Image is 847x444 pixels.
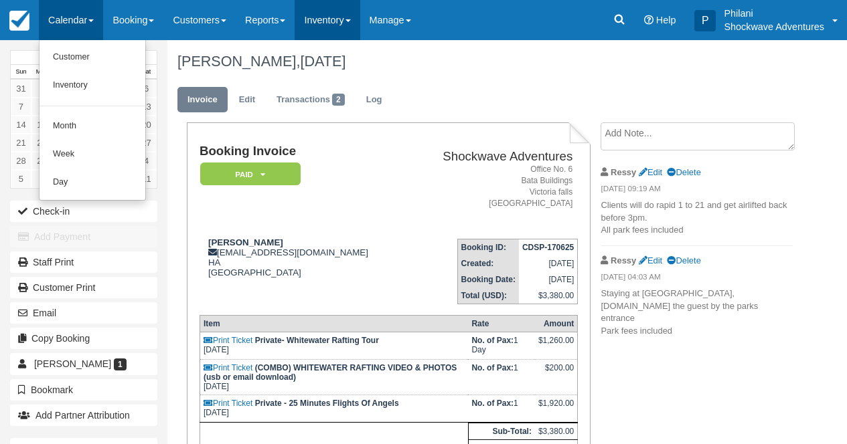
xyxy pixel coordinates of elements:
[255,399,399,408] strong: Private - 25 Minutes Flights Of Angels
[611,167,636,177] strong: Ressy
[40,140,145,169] a: Week
[10,353,157,374] a: [PERSON_NAME] 1
[457,288,519,304] th: Total (USD):
[639,167,662,177] a: Edit
[31,80,52,98] a: 1
[10,251,157,273] a: Staff Print
[34,358,111,369] span: [PERSON_NAME]
[601,199,792,237] p: Clients will do rapid 1 to 21 and get airlifted back before 3pm. All park fees included
[200,162,296,187] a: Paid
[644,15,653,25] i: Help
[200,144,406,158] h1: Booking Invoice
[601,288,792,337] p: Staying at [GEOGRAPHIC_DATA], [DOMAIN_NAME] the guest by the parks entrance Park fees included
[538,399,574,419] div: $1,920.00
[40,43,145,72] a: Customer
[519,255,578,271] td: [DATE]
[31,65,52,80] th: Mon
[31,134,52,152] a: 22
[177,53,793,70] h1: [PERSON_NAME],
[356,87,392,113] a: Log
[136,116,157,134] a: 20
[229,87,265,113] a: Edit
[300,53,345,70] span: [DATE]
[10,226,157,247] button: Add Payment
[694,10,716,31] div: P
[136,80,157,98] a: 6
[11,152,31,170] a: 28
[31,152,52,170] a: 29
[136,98,157,116] a: 13
[31,170,52,188] a: 6
[601,271,792,286] em: [DATE] 04:03 AM
[471,399,514,408] strong: No. of Pax
[40,112,145,140] a: Month
[136,152,157,170] a: 4
[411,164,572,210] address: Office No. 6 Bata Buildings Victoria falls [GEOGRAPHIC_DATA]
[266,87,355,113] a: Transactions2
[204,363,457,382] strong: (COMBO) WHITEWATER RAFTING VIDEO & PHOTOS (usb or email download)
[200,237,406,277] div: [EMAIL_ADDRESS][DOMAIN_NAME] HA [GEOGRAPHIC_DATA]
[136,65,157,80] th: Sat
[538,336,574,356] div: $1,260.00
[114,358,127,370] span: 1
[639,255,662,265] a: Edit
[39,40,146,201] ul: Calendar
[204,399,252,408] a: Print Ticket
[667,167,700,177] a: Delete
[204,363,252,372] a: Print Ticket
[468,332,534,360] td: 1 Day
[471,363,514,372] strong: No. of Pax
[9,11,29,31] img: checkfront-main-nav-mini-logo.png
[136,170,157,188] a: 11
[468,316,534,332] th: Rate
[31,116,52,134] a: 15
[457,271,519,288] th: Booking Date:
[31,98,52,116] a: 8
[611,255,636,265] strong: Ressy
[468,360,534,395] td: 1
[40,72,145,100] a: Inventory
[522,243,574,252] strong: CDSP-170625
[255,336,379,345] strong: Private- Whitewater Rafting Tour
[332,94,345,106] span: 2
[136,134,157,152] a: 27
[468,423,534,440] th: Sub-Total:
[10,302,157,324] button: Email
[724,7,824,20] p: Philani
[724,20,824,33] p: Shockwave Adventures
[535,423,578,440] td: $3,380.00
[200,316,468,332] th: Item
[208,237,283,247] strong: [PERSON_NAME]
[11,116,31,134] a: 14
[11,65,31,80] th: Sun
[471,336,514,345] strong: No. of Pax
[11,170,31,188] a: 5
[457,239,519,256] th: Booking ID:
[10,201,157,222] button: Check-in
[656,15,676,25] span: Help
[538,363,574,383] div: $200.00
[468,395,534,423] td: 1
[200,360,468,395] td: [DATE]
[10,277,157,298] a: Customer Print
[535,316,578,332] th: Amount
[200,162,301,186] em: Paid
[457,255,519,271] th: Created:
[667,255,700,265] a: Delete
[11,98,31,116] a: 7
[601,183,792,198] em: [DATE] 09:19 AM
[519,271,578,288] td: [DATE]
[519,288,578,304] td: $3,380.00
[200,395,468,423] td: [DATE]
[411,150,572,164] h2: Shockwave Adventures
[11,134,31,152] a: 21
[40,169,145,197] a: Day
[11,80,31,98] a: 31
[10,379,157,401] button: Bookmark
[177,87,228,113] a: Invoice
[200,332,468,360] td: [DATE]
[10,328,157,349] button: Copy Booking
[10,405,157,426] button: Add Partner Attribution
[204,336,252,345] a: Print Ticket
